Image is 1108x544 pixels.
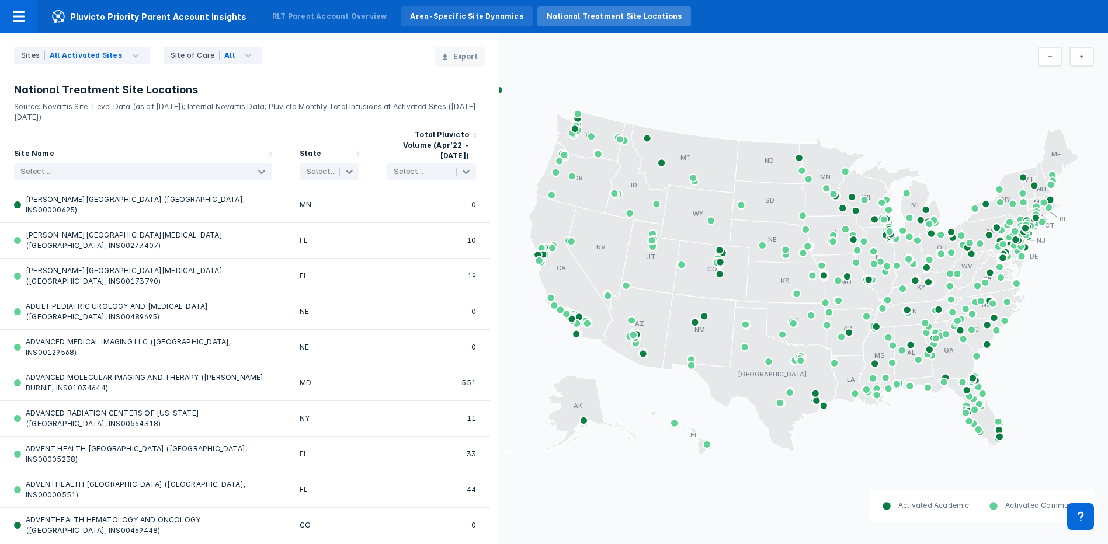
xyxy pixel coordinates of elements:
div: All Activated Sites [50,50,122,61]
div: ADVANCED MOLECULAR IMAGING AND THERAPY ([PERSON_NAME] BURNIE, INS01034644) [14,372,272,393]
div: [PERSON_NAME][GEOGRAPHIC_DATA] ([GEOGRAPHIC_DATA], INS00000625) [14,194,272,215]
div: ADVANCED RADIATION CENTERS OF [US_STATE] ([GEOGRAPHIC_DATA], INS00564318) [14,408,272,429]
p: Source: Novartis Site-Level Data (as of [DATE]); Internal Novartis Data; Pluvicto Monthly Total I... [14,97,485,123]
div: Total Pluvicto Volume (Apr’22 - [DATE]) [387,130,469,161]
div: FL [300,266,359,287]
div: All [224,50,235,61]
a: National Treatment Site Locations [537,6,692,26]
div: 0 [387,301,476,322]
a: Area-Specific Site Dynamics [401,6,532,26]
div: ADVANCED MEDICAL IMAGING LLC ([GEOGRAPHIC_DATA], INS00129568) [14,337,272,358]
span: Export [453,51,478,62]
div: ADULT PEDIATRIC UROLOGY AND [MEDICAL_DATA] ([GEOGRAPHIC_DATA], INS00489695) [14,301,272,322]
div: [PERSON_NAME][GEOGRAPHIC_DATA][MEDICAL_DATA] ([GEOGRAPHIC_DATA], INS00277407) [14,230,272,251]
div: FL [300,479,359,500]
div: 0 [387,515,476,536]
div: Site Name [14,148,54,161]
div: National Treatment Site Locations [547,11,682,22]
div: ADVENTHEALTH HEMATOLOGY AND ONCOLOGY ([GEOGRAPHIC_DATA], INS00469448) [14,515,272,536]
button: Export [435,47,485,67]
div: Site of Care [171,50,220,61]
div: Sort [286,123,373,187]
div: [PERSON_NAME][GEOGRAPHIC_DATA][MEDICAL_DATA] ([GEOGRAPHIC_DATA], INS00173790) [14,266,272,287]
div: 10 [387,230,476,251]
div: 11 [387,408,476,429]
div: 0 [387,194,476,215]
div: ADVENT HEALTH [GEOGRAPHIC_DATA] ([GEOGRAPHIC_DATA], INS00005238) [14,444,272,465]
div: ADVENTHEALTH [GEOGRAPHIC_DATA] ([GEOGRAPHIC_DATA], INS00000551) [14,479,272,500]
div: NY [300,408,359,429]
div: RLT Parent Account Overview [272,11,387,22]
div: 0 [387,337,476,358]
div: Sort [373,123,490,187]
div: 33 [387,444,476,465]
div: FL [300,444,359,465]
div: Area-Specific Site Dynamics [410,11,523,22]
div: 19 [387,266,476,287]
div: NE [300,337,359,358]
div: Sites [21,50,45,61]
h3: National Treatment Site Locations [14,83,485,97]
dd: Activated Academic [891,500,970,511]
span: Pluvicto Priority Parent Account Insights [37,9,260,23]
a: RLT Parent Account Overview [263,6,396,26]
div: Contact Support [1067,503,1094,530]
div: CO [300,515,359,536]
div: MD [300,372,359,393]
div: MN [300,194,359,215]
div: Select... [306,167,336,176]
div: State [300,148,321,161]
div: 44 [387,479,476,500]
dd: Activated Community [998,500,1081,511]
div: 551 [387,372,476,393]
div: NE [300,301,359,322]
div: FL [300,230,359,251]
